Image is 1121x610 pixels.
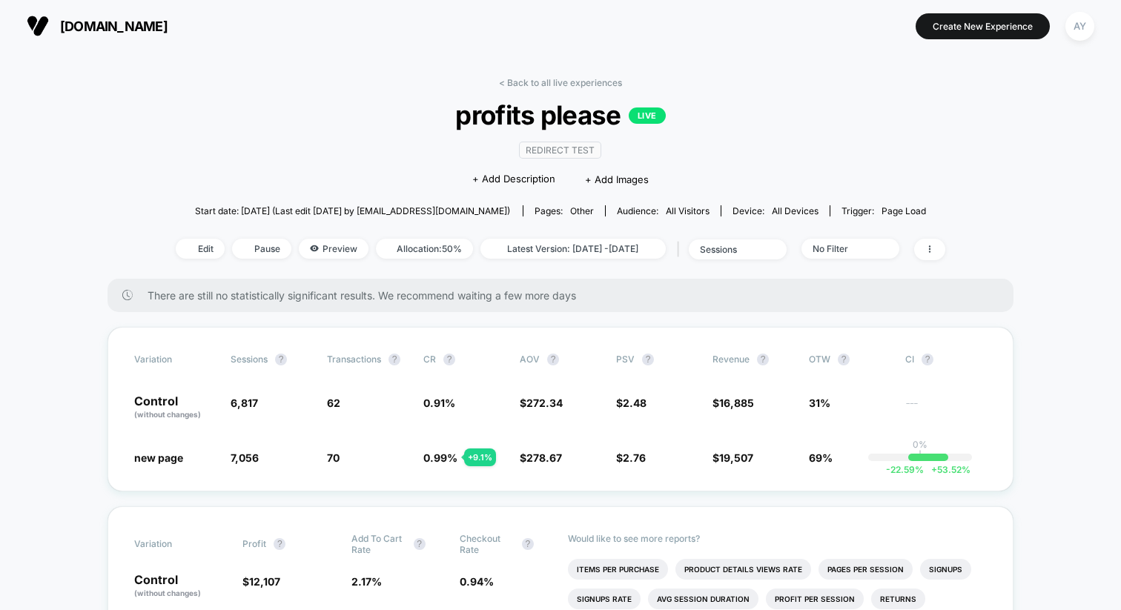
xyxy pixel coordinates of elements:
[886,464,924,475] span: -22.59 %
[134,354,216,365] span: Variation
[871,589,925,609] li: Returns
[535,205,594,216] div: Pages:
[249,575,280,588] span: 12,107
[214,99,907,130] span: profits please
[242,538,266,549] span: Profit
[666,205,710,216] span: All Visitors
[841,205,926,216] div: Trigger:
[472,172,555,187] span: + Add Description
[134,533,216,555] span: Variation
[274,538,285,550] button: ?
[922,354,933,365] button: ?
[423,451,457,464] span: 0.99 %
[719,451,753,464] span: 19,507
[712,451,753,464] span: $
[460,533,515,555] span: Checkout Rate
[519,142,601,159] span: Redirect Test
[275,354,287,365] button: ?
[616,354,635,365] span: PSV
[520,397,563,409] span: $
[423,397,455,409] span: 0.91 %
[1065,12,1094,41] div: AY
[526,397,563,409] span: 272.34
[916,13,1050,39] button: Create New Experience
[809,354,890,365] span: OTW
[460,575,494,588] span: 0.94 %
[351,575,382,588] span: 2.17 %
[642,354,654,365] button: ?
[719,397,754,409] span: 16,885
[547,354,559,365] button: ?
[882,205,926,216] span: Page Load
[924,464,970,475] span: 53.52 %
[242,575,280,588] span: $
[568,589,641,609] li: Signups Rate
[195,205,510,216] span: Start date: [DATE] (Last edit [DATE] by [EMAIL_ADDRESS][DOMAIN_NAME])
[813,243,872,254] div: No Filter
[134,589,201,597] span: (without changes)
[819,559,913,580] li: Pages Per Session
[838,354,850,365] button: ?
[499,77,622,88] a: < Back to all live experiences
[522,538,534,550] button: ?
[388,354,400,365] button: ?
[623,451,646,464] span: 2.76
[931,464,937,475] span: +
[134,574,228,599] p: Control
[423,354,436,365] span: CR
[712,354,750,365] span: Revenue
[520,354,540,365] span: AOV
[351,533,406,555] span: Add To Cart Rate
[623,397,647,409] span: 2.48
[809,397,830,409] span: 31%
[648,589,758,609] li: Avg Session Duration
[809,451,833,464] span: 69%
[299,239,368,259] span: Preview
[913,439,927,450] p: 0%
[570,205,594,216] span: other
[629,107,666,124] p: LIVE
[526,451,562,464] span: 278.67
[134,410,201,419] span: (without changes)
[905,399,987,420] span: ---
[520,451,562,464] span: $
[148,289,984,302] span: There are still no statistically significant results. We recommend waiting a few more days
[480,239,666,259] span: Latest Version: [DATE] - [DATE]
[919,450,922,461] p: |
[766,589,864,609] li: Profit Per Session
[757,354,769,365] button: ?
[134,395,216,420] p: Control
[700,244,759,255] div: sessions
[414,538,426,550] button: ?
[712,397,754,409] span: $
[327,397,340,409] span: 62
[22,14,172,38] button: [DOMAIN_NAME]
[617,205,710,216] div: Audience:
[232,239,291,259] span: Pause
[231,354,268,365] span: Sessions
[920,559,971,580] li: Signups
[327,354,381,365] span: Transactions
[176,239,225,259] span: Edit
[327,451,340,464] span: 70
[616,451,646,464] span: $
[675,559,811,580] li: Product Details Views Rate
[134,451,183,464] span: new page
[772,205,819,216] span: all devices
[60,19,168,34] span: [DOMAIN_NAME]
[1061,11,1099,42] button: AY
[568,533,987,544] p: Would like to see more reports?
[27,15,49,37] img: Visually logo
[443,354,455,365] button: ?
[616,397,647,409] span: $
[231,451,259,464] span: 7,056
[568,559,668,580] li: Items Per Purchase
[231,397,258,409] span: 6,817
[905,354,987,365] span: CI
[464,448,496,466] div: + 9.1 %
[673,239,689,260] span: |
[721,205,830,216] span: Device:
[585,173,649,185] span: + Add Images
[376,239,473,259] span: Allocation: 50%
